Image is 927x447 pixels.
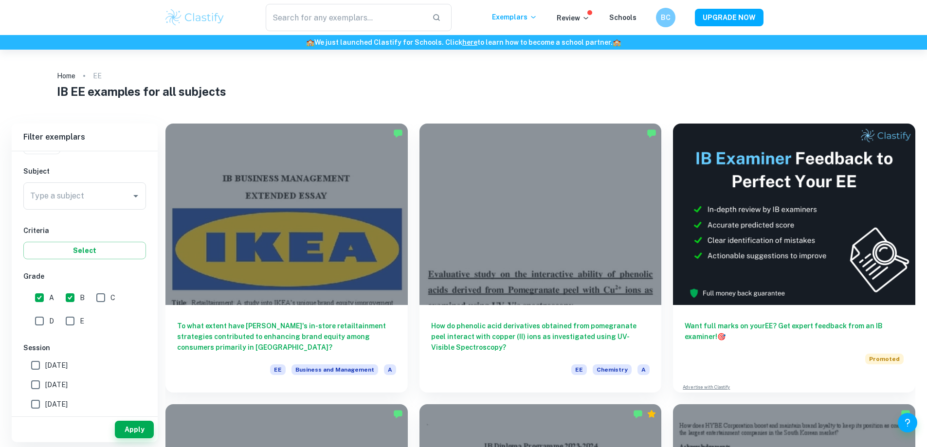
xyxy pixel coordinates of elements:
[57,69,75,83] a: Home
[571,364,587,375] span: EE
[865,354,904,364] span: Promoted
[23,342,146,353] h6: Session
[45,360,68,371] span: [DATE]
[23,225,146,236] h6: Criteria
[673,124,915,305] img: Thumbnail
[609,14,636,21] a: Schools
[129,189,143,203] button: Open
[110,292,115,303] span: C
[270,364,286,375] span: EE
[683,384,730,391] a: Advertise with Clastify
[57,83,870,100] h1: IB EE examples for all subjects
[462,38,477,46] a: here
[80,316,84,326] span: E
[695,9,763,26] button: UPGRADE NOW
[2,37,925,48] h6: We just launched Clastify for Schools. Click to learn how to become a school partner.
[291,364,378,375] span: Business and Management
[492,12,537,22] p: Exemplars
[23,166,146,177] h6: Subject
[115,421,154,438] button: Apply
[45,399,68,410] span: [DATE]
[93,71,102,81] p: EE
[613,38,621,46] span: 🏫
[557,13,590,23] p: Review
[685,321,904,342] h6: Want full marks on your EE ? Get expert feedback from an IB examiner!
[647,128,656,138] img: Marked
[419,124,662,393] a: How do phenolic acid derivatives obtained from pomegranate peel interact with copper (II) ions as...
[656,8,675,27] button: BC
[637,364,650,375] span: A
[23,271,146,282] h6: Grade
[45,379,68,390] span: [DATE]
[164,8,226,27] img: Clastify logo
[165,124,408,393] a: To what extent have [PERSON_NAME]'s in-store retailtainment strategies contributed to enhancing b...
[633,409,643,419] img: Marked
[901,409,910,419] img: Marked
[49,292,54,303] span: A
[384,364,396,375] span: A
[673,124,915,393] a: Want full marks on yourEE? Get expert feedback from an IB examiner!PromotedAdvertise with Clastify
[593,364,632,375] span: Chemistry
[660,12,671,23] h6: BC
[80,292,85,303] span: B
[717,333,726,340] span: 🎯
[431,321,650,353] h6: How do phenolic acid derivatives obtained from pomegranate peel interact with copper (II) ions as...
[393,128,403,138] img: Marked
[49,316,54,326] span: D
[12,124,158,151] h6: Filter exemplars
[23,242,146,259] button: Select
[177,321,396,353] h6: To what extent have [PERSON_NAME]'s in-store retailtainment strategies contributed to enhancing b...
[647,409,656,419] div: Premium
[898,413,917,432] button: Help and Feedback
[266,4,425,31] input: Search for any exemplars...
[306,38,314,46] span: 🏫
[393,409,403,419] img: Marked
